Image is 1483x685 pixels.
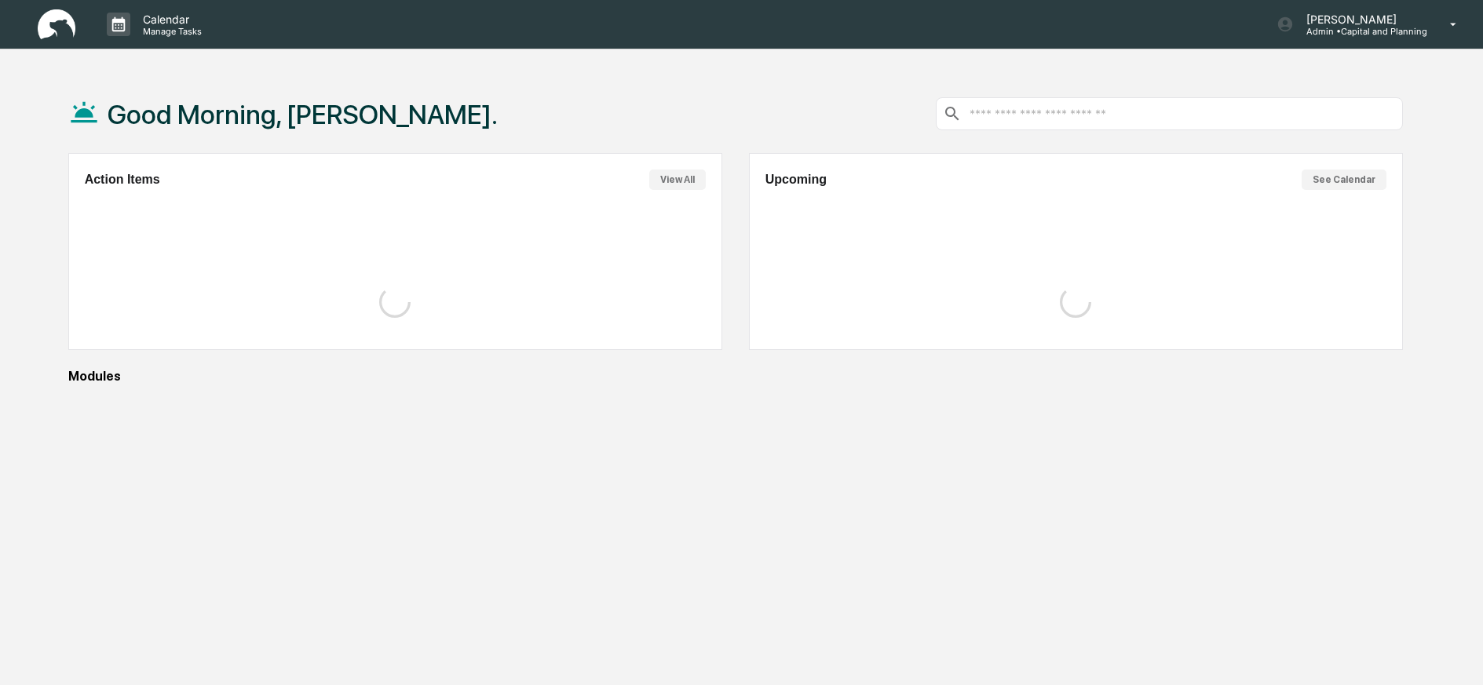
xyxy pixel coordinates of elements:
button: View All [649,169,706,190]
p: Admin • Capital and Planning [1294,26,1427,37]
p: [PERSON_NAME] [1294,13,1427,26]
h1: Good Morning, [PERSON_NAME]. [108,99,498,130]
p: Manage Tasks [130,26,210,37]
p: Calendar [130,13,210,26]
button: See Calendar [1302,169,1386,190]
img: logo [38,9,75,40]
div: Modules [68,369,1403,384]
h2: Upcoming [765,173,827,187]
h2: Action Items [85,173,160,187]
